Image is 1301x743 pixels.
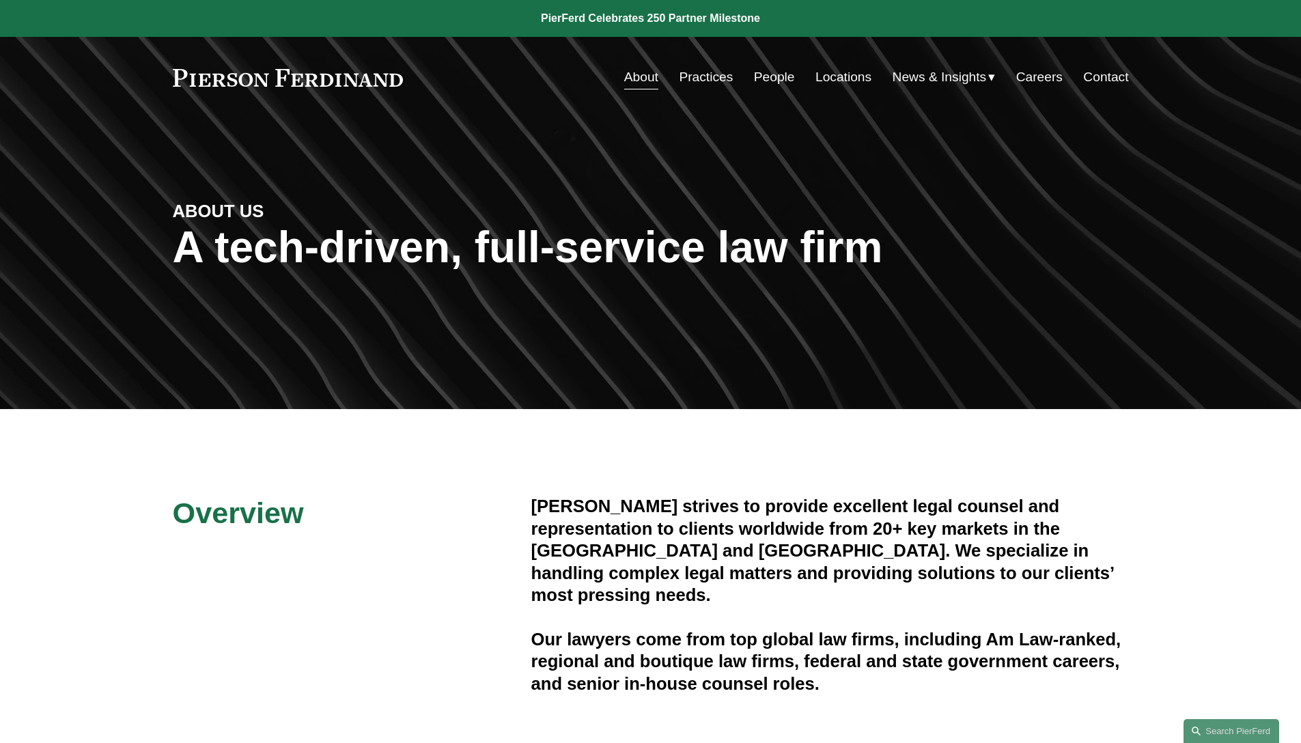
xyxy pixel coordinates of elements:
a: folder dropdown [893,64,996,90]
strong: ABOUT US [173,201,264,221]
a: People [754,64,795,90]
h1: A tech-driven, full-service law firm [173,223,1129,272]
a: Search this site [1184,719,1279,743]
a: Careers [1016,64,1063,90]
a: Locations [815,64,871,90]
span: News & Insights [893,66,987,89]
a: Practices [679,64,733,90]
span: Overview [173,496,304,529]
a: Contact [1083,64,1128,90]
a: About [624,64,658,90]
h4: [PERSON_NAME] strives to provide excellent legal counsel and representation to clients worldwide ... [531,495,1129,606]
h4: Our lawyers come from top global law firms, including Am Law-ranked, regional and boutique law fi... [531,628,1129,695]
